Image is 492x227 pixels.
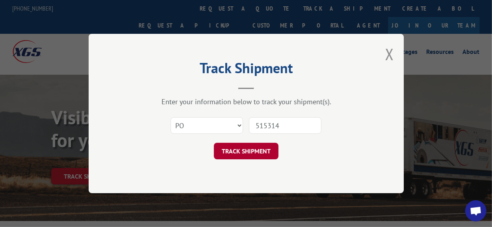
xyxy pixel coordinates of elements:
button: TRACK SHIPMENT [214,143,278,159]
h2: Track Shipment [128,63,364,78]
div: Enter your information below to track your shipment(s). [128,97,364,106]
div: Open chat [465,200,486,221]
button: Close modal [385,44,394,65]
input: Number(s) [249,117,321,134]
